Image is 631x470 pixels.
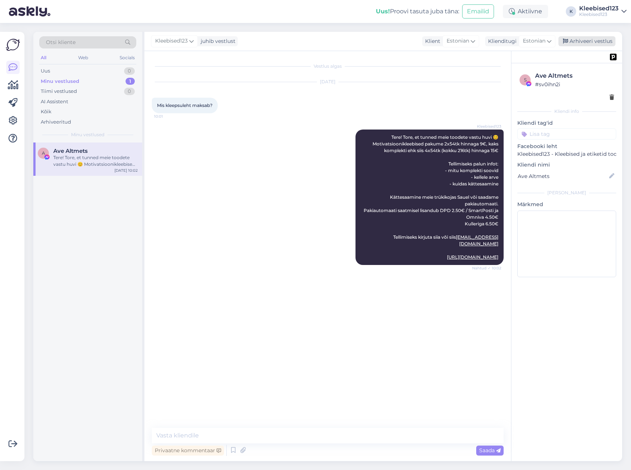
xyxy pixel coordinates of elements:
div: Klient [422,37,440,45]
img: Askly Logo [6,38,20,52]
a: Kleebised123Kleebised123 [579,6,627,17]
div: Kõik [41,108,51,115]
div: Kleebised123 [579,11,618,17]
span: Otsi kliente [46,38,76,46]
div: All [39,53,48,63]
p: Kliendi nimi [517,161,616,169]
span: Ave Altmets [53,148,88,154]
div: Tere! Tore, et tunned meie toodete vastu huvi 😊 Motivatsioonikleebised pakume 2x54tk hinnaga 9€, ... [53,154,138,168]
input: Lisa tag [517,128,616,140]
span: Kleebised123 [155,37,188,45]
span: Nähtud ✓ 10:02 [472,265,501,271]
span: Minu vestlused [71,131,104,138]
span: A [42,150,45,156]
div: juhib vestlust [198,37,236,45]
span: 10:01 [154,114,182,119]
p: Kliendi tag'id [517,119,616,127]
div: Uus [41,67,50,75]
span: Saada [479,447,501,454]
div: Vestlus algas [152,63,504,70]
span: Kleebised123 [474,124,501,129]
a: [URL][DOMAIN_NAME] [447,254,498,260]
button: Emailid [462,4,494,19]
div: Socials [118,53,136,63]
span: s [524,77,527,83]
div: Proovi tasuta juba täna: [376,7,459,16]
p: Kleebised123 - Kleebised ja etiketid toodetele ning kleebised autodele. [517,150,616,158]
div: 0 [124,67,135,75]
div: Aktiivne [503,5,548,18]
div: [DATE] 10:02 [114,168,138,173]
div: Privaatne kommentaar [152,446,224,456]
img: pd [610,54,617,60]
span: Tere! Tore, et tunned meie toodete vastu huvi 😊 Motivatsioonikleebised pakume 2x54tk hinnaga 9€, ... [364,134,500,260]
div: Ave Altmets [535,71,614,80]
div: Tiimi vestlused [41,88,77,95]
div: Kleebised123 [579,6,618,11]
a: [EMAIL_ADDRESS][DOMAIN_NAME] [456,234,498,246]
div: 1 [126,78,135,85]
span: Mis kleepsuleht maksab? [157,103,213,108]
div: # sv0ihn2i [535,80,614,88]
div: [PERSON_NAME] [517,189,616,196]
span: Estonian [447,37,469,45]
div: [DATE] [152,78,504,85]
div: Web [77,53,90,63]
div: K [566,6,576,17]
div: Klienditugi [485,37,517,45]
div: AI Assistent [41,98,68,105]
p: Märkmed [517,201,616,208]
p: Facebooki leht [517,142,616,150]
b: Uus! [376,8,390,15]
div: Minu vestlused [41,78,79,85]
div: 0 [124,88,135,95]
span: Estonian [523,37,545,45]
div: Arhiveeritud [41,118,71,126]
input: Lisa nimi [518,172,608,180]
div: Arhiveeri vestlus [558,36,615,46]
div: Kliendi info [517,108,616,115]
